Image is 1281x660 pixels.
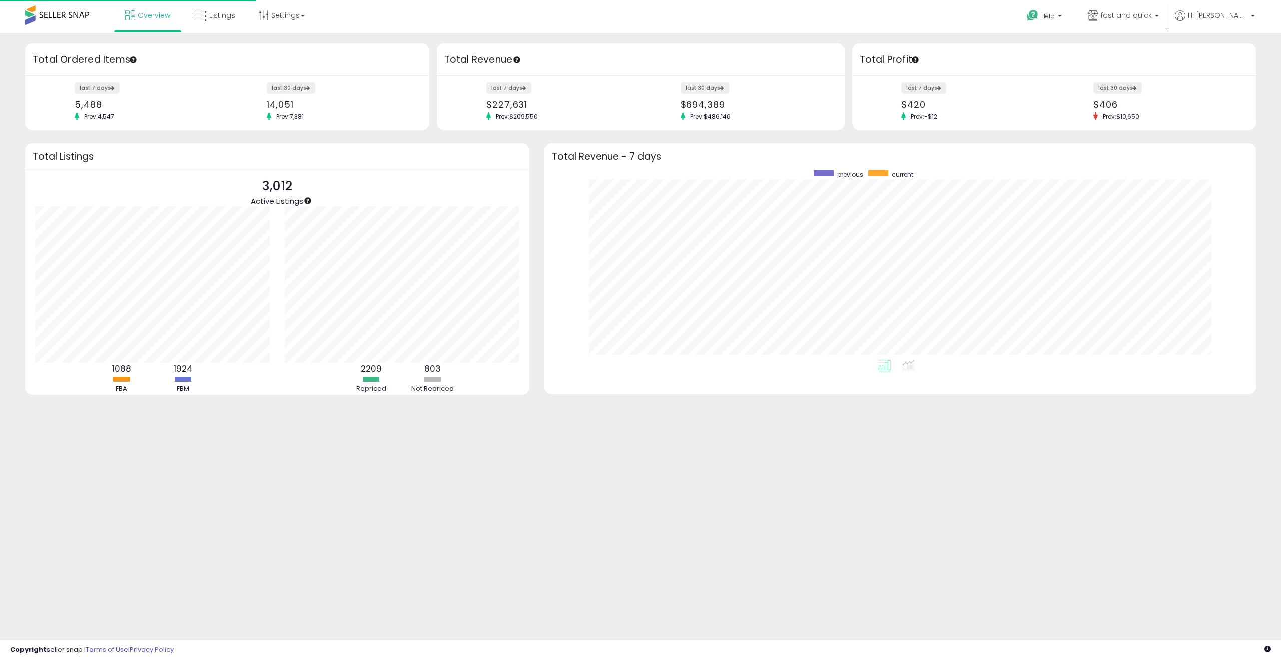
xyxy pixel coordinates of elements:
div: $227,631 [486,99,633,110]
div: FBM [153,384,213,394]
div: $694,389 [681,99,827,110]
label: last 7 days [75,82,120,94]
a: Hi [PERSON_NAME] [1175,10,1255,33]
div: Repriced [341,384,401,394]
h3: Total Profit [860,53,1249,67]
label: last 7 days [901,82,946,94]
span: Active Listings [251,196,303,206]
div: FBA [92,384,152,394]
h3: Total Revenue [444,53,837,67]
span: Hi [PERSON_NAME] [1188,10,1248,20]
span: previous [837,170,863,179]
div: Tooltip anchor [129,55,138,64]
span: Prev: -$12 [906,112,942,121]
label: last 30 days [1093,82,1142,94]
div: Tooltip anchor [303,196,312,205]
label: last 30 days [267,82,315,94]
span: current [892,170,913,179]
h3: Total Revenue - 7 days [552,153,1249,160]
div: Not Repriced [403,384,463,394]
h3: Total Listings [33,153,522,160]
div: Tooltip anchor [911,55,920,64]
span: Help [1041,12,1055,20]
a: Help [1019,2,1072,33]
p: 3,012 [251,177,303,196]
span: Prev: $486,146 [685,112,736,121]
div: 14,051 [267,99,412,110]
span: Overview [138,10,170,20]
label: last 7 days [486,82,531,94]
span: Prev: $209,550 [491,112,543,121]
span: Prev: $10,650 [1098,112,1144,121]
label: last 30 days [681,82,729,94]
span: Listings [209,10,235,20]
div: Tooltip anchor [512,55,521,64]
span: Prev: 4,547 [79,112,119,121]
div: $420 [901,99,1046,110]
i: Get Help [1026,9,1039,22]
div: $406 [1093,99,1238,110]
b: 1088 [112,363,131,375]
div: 5,488 [75,99,220,110]
b: 803 [424,363,441,375]
span: fast and quick [1101,10,1152,20]
b: 1924 [174,363,193,375]
h3: Total Ordered Items [33,53,422,67]
span: Prev: 7,381 [271,112,309,121]
b: 2209 [361,363,382,375]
